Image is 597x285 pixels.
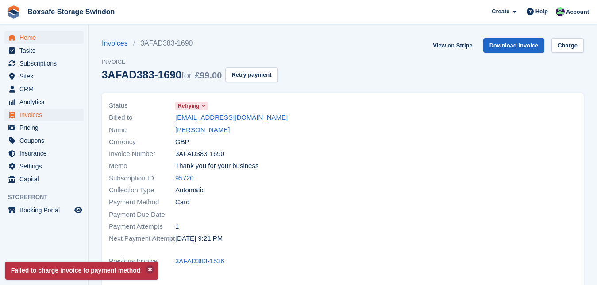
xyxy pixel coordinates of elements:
[175,101,208,111] a: Retrying
[109,101,175,111] span: Status
[566,8,589,16] span: Account
[109,234,175,244] span: Next Payment Attempt
[19,44,73,57] span: Tasks
[175,161,258,171] span: Thank you for your business
[175,113,288,123] a: [EMAIL_ADDRESS][DOMAIN_NAME]
[175,256,224,266] a: 3AFAD383-1536
[19,147,73,160] span: Insurance
[4,160,84,172] a: menu
[175,222,179,232] span: 1
[225,67,277,82] button: Retry payment
[535,7,548,16] span: Help
[4,44,84,57] a: menu
[19,70,73,82] span: Sites
[551,38,584,53] a: Charge
[429,38,476,53] a: View on Stripe
[175,149,224,159] span: 3AFAD383-1690
[175,197,190,207] span: Card
[19,96,73,108] span: Analytics
[7,5,20,19] img: stora-icon-8386f47178a22dfd0bd8f6a31ec36ba5ce8667c1dd55bd0f319d3a0aa187defe.svg
[175,125,230,135] a: [PERSON_NAME]
[19,121,73,134] span: Pricing
[8,193,88,202] span: Storefront
[4,121,84,134] a: menu
[4,96,84,108] a: menu
[178,102,200,110] span: Retrying
[175,185,205,195] span: Automatic
[102,38,278,49] nav: breadcrumbs
[19,83,73,95] span: CRM
[4,57,84,70] a: menu
[4,109,84,121] a: menu
[19,134,73,147] span: Coupons
[4,70,84,82] a: menu
[102,69,222,81] div: 3AFAD383-1690
[109,173,175,183] span: Subscription ID
[19,204,73,216] span: Booking Portal
[102,38,133,49] a: Invoices
[73,205,84,215] a: Preview store
[109,137,175,147] span: Currency
[19,57,73,70] span: Subscriptions
[19,109,73,121] span: Invoices
[19,160,73,172] span: Settings
[19,173,73,185] span: Capital
[4,83,84,95] a: menu
[109,210,175,220] span: Payment Due Date
[109,197,175,207] span: Payment Method
[181,70,192,80] span: for
[4,204,84,216] a: menu
[175,137,189,147] span: GBP
[109,113,175,123] span: Billed to
[175,234,223,244] time: 2025-08-16 20:21:33 UTC
[109,125,175,135] span: Name
[556,7,565,16] img: Kim Virabi
[483,38,545,53] a: Download Invoice
[109,149,175,159] span: Invoice Number
[4,147,84,160] a: menu
[109,161,175,171] span: Memo
[4,31,84,44] a: menu
[4,134,84,147] a: menu
[492,7,509,16] span: Create
[109,185,175,195] span: Collection Type
[195,70,222,80] span: £99.00
[24,4,118,19] a: Boxsafe Storage Swindon
[109,256,175,266] span: Previous Invoice
[19,31,73,44] span: Home
[109,222,175,232] span: Payment Attempts
[175,173,194,183] a: 95720
[5,262,158,280] p: Failed to charge invoice to payment method
[4,173,84,185] a: menu
[102,58,278,66] span: Invoice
